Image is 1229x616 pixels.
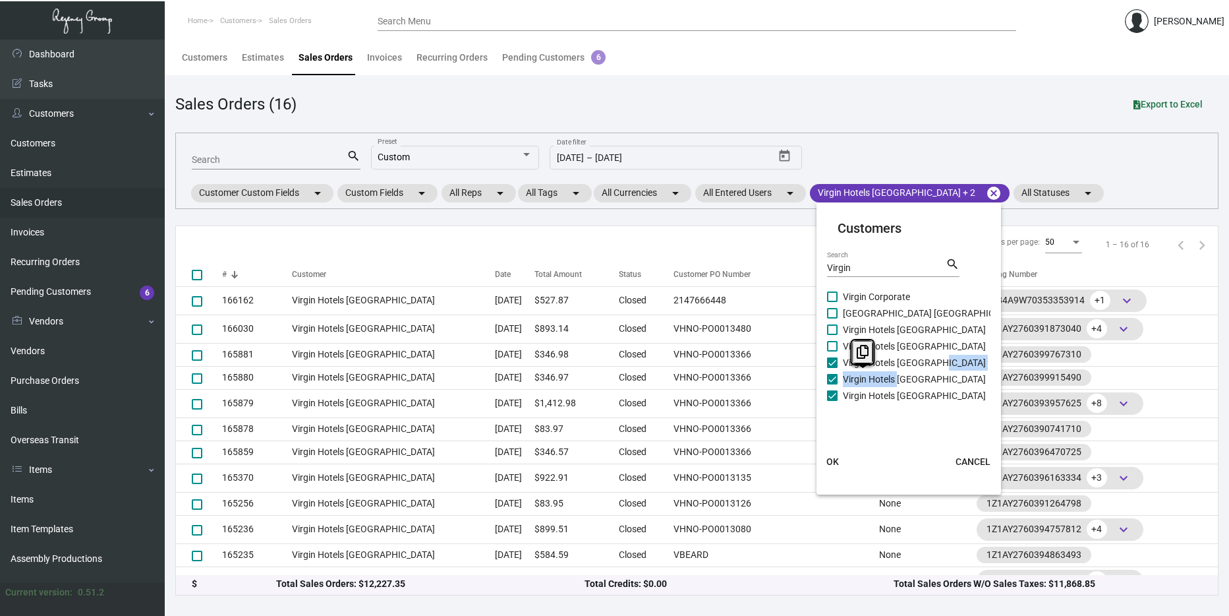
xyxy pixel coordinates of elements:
span: Virgin Hotels [GEOGRAPHIC_DATA] [843,322,986,338]
span: [GEOGRAPHIC_DATA] [GEOGRAPHIC_DATA] [843,305,1023,321]
button: OK [811,450,853,474]
div: 0.51.2 [78,586,104,600]
div: Current version: [5,586,72,600]
span: Virgin Hotels [GEOGRAPHIC_DATA] [843,388,986,404]
button: CANCEL [945,450,1001,474]
mat-icon: search [946,257,959,272]
span: Virgin Hotels [GEOGRAPHIC_DATA] [843,338,986,354]
span: CANCEL [956,456,990,467]
span: Virgin Corporate [843,289,910,305]
span: OK [826,456,839,467]
mat-card-title: Customers [838,218,980,238]
span: Virgin Hotels [GEOGRAPHIC_DATA] [843,355,986,371]
span: Virgin Hotels [GEOGRAPHIC_DATA] [843,371,986,387]
i: Copy [857,345,869,359]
